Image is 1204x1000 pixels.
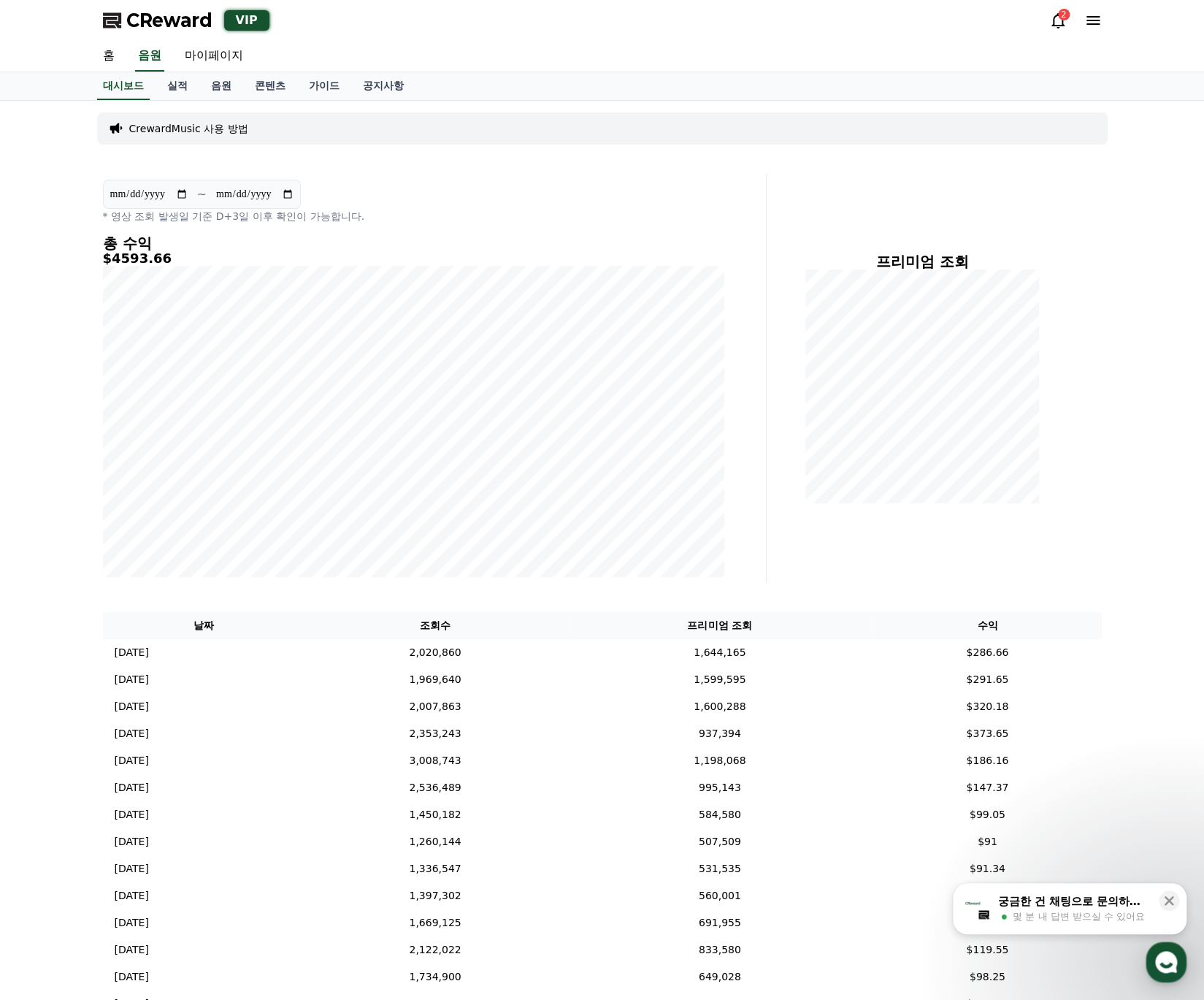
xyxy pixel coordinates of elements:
td: $186.16 [873,747,1102,774]
td: 833,580 [567,936,873,963]
td: 584,580 [567,801,873,828]
a: 음원 [135,41,164,72]
td: 1,669,125 [304,909,566,936]
td: 691,955 [567,909,873,936]
td: 2,536,489 [304,774,566,801]
td: 1,336,547 [304,855,566,882]
span: CReward [126,9,212,32]
p: [DATE] [115,726,149,741]
td: $91 [873,828,1102,855]
td: 1,600,288 [567,693,873,720]
a: 마이페이지 [173,41,255,72]
p: ~ [197,186,207,203]
span: 설정 [226,485,243,497]
p: [DATE] [115,753,149,768]
a: 설정 [188,463,280,500]
p: [DATE] [115,645,149,660]
p: * 영상 조회 발생일 기준 D+3일 이후 확인이 가능합니다. [103,209,725,224]
a: 대화 [96,463,188,500]
td: 1,260,144 [304,828,566,855]
a: 공지사항 [351,72,415,100]
td: $147.37 [873,774,1102,801]
p: [DATE] [115,861,149,877]
td: $373.65 [873,720,1102,747]
th: 날짜 [103,612,304,639]
td: 3,008,743 [304,747,566,774]
td: $291.65 [873,666,1102,693]
td: 995,143 [567,774,873,801]
span: 홈 [46,485,55,497]
p: [DATE] [115,915,149,931]
a: 가이드 [297,72,351,100]
td: 1,450,182 [304,801,566,828]
a: 홈 [91,41,126,72]
td: 531,535 [567,855,873,882]
td: 2,020,860 [304,639,566,666]
td: $110.45 [873,909,1102,936]
a: 대시보드 [97,72,150,100]
div: VIP [224,10,269,31]
td: $286.66 [873,639,1102,666]
h5: $4593.66 [103,251,725,266]
p: [DATE] [115,807,149,822]
th: 프리미엄 조회 [567,612,873,639]
a: 2 [1049,12,1067,29]
td: $320.18 [873,693,1102,720]
a: CrewardMusic 사용 방법 [129,121,248,136]
h4: 프리미엄 조회 [778,253,1067,270]
div: 2 [1058,9,1070,20]
a: 홈 [4,463,96,500]
th: 조회수 [304,612,566,639]
h4: 총 수익 [103,235,725,251]
p: [DATE] [115,942,149,958]
p: [DATE] [115,969,149,985]
p: [DATE] [115,888,149,904]
td: 2,122,022 [304,936,566,963]
td: 1,599,595 [567,666,873,693]
td: 560,001 [567,882,873,909]
th: 수익 [873,612,1102,639]
a: 실적 [156,72,199,100]
p: [DATE] [115,672,149,687]
p: [DATE] [115,780,149,795]
td: 507,509 [567,828,873,855]
p: [DATE] [115,699,149,714]
td: 2,007,863 [304,693,566,720]
td: $119.55 [873,936,1102,963]
td: $97.05 [873,882,1102,909]
p: [DATE] [115,834,149,850]
a: 음원 [199,72,243,100]
td: 1,969,640 [304,666,566,693]
td: $91.34 [873,855,1102,882]
td: $98.25 [873,963,1102,991]
td: 1,734,900 [304,963,566,991]
td: $99.05 [873,801,1102,828]
td: 1,397,302 [304,882,566,909]
td: 2,353,243 [304,720,566,747]
span: 대화 [134,486,151,497]
a: CReward [103,9,212,32]
td: 937,394 [567,720,873,747]
td: 1,644,165 [567,639,873,666]
td: 1,198,068 [567,747,873,774]
a: 콘텐츠 [243,72,297,100]
td: 649,028 [567,963,873,991]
